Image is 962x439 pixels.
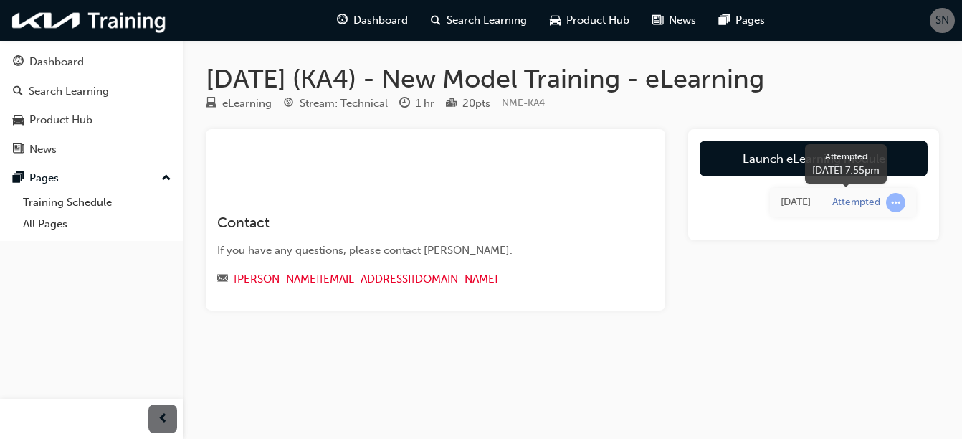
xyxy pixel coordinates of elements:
img: kia-training [7,6,172,35]
button: Pages [6,165,177,192]
a: guage-iconDashboard [325,6,419,35]
span: email-icon [217,273,228,286]
span: clock-icon [399,98,410,110]
div: Email [217,270,654,288]
span: up-icon [161,169,171,188]
span: search-icon [13,85,23,98]
div: Duration [399,95,434,113]
a: news-iconNews [641,6,708,35]
h1: [DATE] (KA4) - New Model Training - eLearning [206,63,939,95]
span: guage-icon [13,56,24,69]
a: Launch eLearning module [700,141,928,176]
span: Pages [735,12,765,29]
span: Learning resource code [502,97,545,109]
span: learningRecordVerb_ATTEMPT-icon [886,193,905,212]
a: [PERSON_NAME][EMAIL_ADDRESS][DOMAIN_NAME] [234,273,498,285]
div: 20 pts [462,95,490,112]
div: eLearning [222,95,272,112]
span: pages-icon [719,11,730,29]
a: Dashboard [6,49,177,75]
button: DashboardSearch LearningProduct HubNews [6,46,177,165]
a: All Pages [17,213,177,235]
div: Dashboard [29,54,84,70]
div: Attempted [812,150,880,163]
h3: Contact [217,214,654,231]
div: [DATE] 7:55pm [812,163,880,178]
span: SN [935,12,949,29]
a: car-iconProduct Hub [538,6,641,35]
span: news-icon [13,143,24,156]
a: Product Hub [6,107,177,133]
span: car-icon [13,114,24,127]
a: search-iconSearch Learning [419,6,538,35]
div: Attempted [832,196,880,209]
span: pages-icon [13,172,24,185]
a: Training Schedule [17,192,177,214]
span: target-icon [283,98,294,110]
span: podium-icon [446,98,457,110]
span: Dashboard [353,12,408,29]
span: learningResourceType_ELEARNING-icon [206,98,216,110]
span: news-icon [652,11,663,29]
div: Mon Aug 04 2025 19:55:21 GMT+1000 (Australian Eastern Standard Time) [781,194,811,211]
div: Search Learning [29,83,109,100]
span: prev-icon [158,410,168,428]
span: guage-icon [337,11,348,29]
div: Product Hub [29,112,92,128]
div: News [29,141,57,158]
span: car-icon [550,11,561,29]
div: Stream [283,95,388,113]
a: pages-iconPages [708,6,776,35]
a: News [6,136,177,163]
span: News [669,12,696,29]
div: Type [206,95,272,113]
div: Stream: Technical [300,95,388,112]
div: 1 hr [416,95,434,112]
div: Points [446,95,490,113]
div: If you have any questions, please contact [PERSON_NAME]. [217,242,654,259]
span: search-icon [431,11,441,29]
button: SN [930,8,955,33]
span: Product Hub [566,12,629,29]
a: Search Learning [6,78,177,105]
div: Pages [29,170,59,187]
span: Search Learning [447,12,527,29]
